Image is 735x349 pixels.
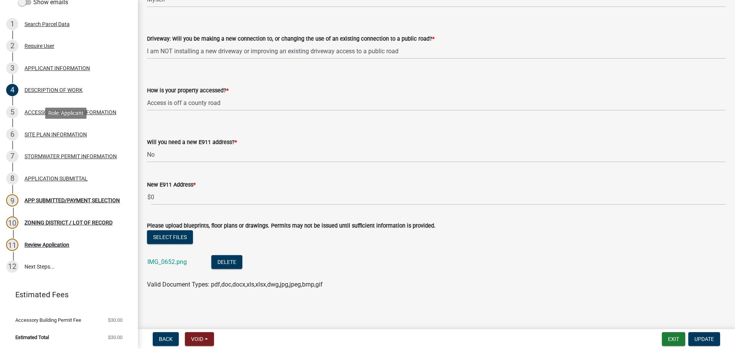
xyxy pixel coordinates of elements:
div: ACCESSORY BUILDING INFORMATION [24,110,116,115]
span: Void [191,336,203,342]
div: 8 [6,172,18,185]
div: 4 [6,84,18,96]
span: $30.00 [108,335,122,340]
div: Review Application [24,242,69,247]
div: 3 [6,62,18,74]
wm-modal-confirm: Delete Document [211,259,242,266]
div: 7 [6,150,18,162]
span: Valid Document Types: pdf,doc,docx,xls,xlsx,dwg,jpg,jpeg,bmp,gif [147,281,323,288]
div: Require User [24,43,54,49]
button: Delete [211,255,242,269]
span: Accessory Building Permit Fee [15,318,81,323]
div: APPLICATION SUBMITTAL [24,176,88,181]
label: New E911 Address [147,182,196,188]
div: 5 [6,106,18,118]
div: APP SUBMITTED/PAYMENT SELECTION [24,198,120,203]
span: $30.00 [108,318,122,323]
label: Driveway: Will you be making a new connection to, or changing the use of an existing connection t... [147,36,434,42]
div: 6 [6,128,18,141]
button: Back [153,332,179,346]
span: Estimated Total [15,335,49,340]
div: 9 [6,194,18,206]
a: IMG_0652.png [147,258,187,265]
div: 11 [6,239,18,251]
button: Exit [662,332,685,346]
button: Void [185,332,214,346]
span: $ [147,189,151,205]
label: Will you need a new E911 address? [147,140,237,145]
button: Update [688,332,720,346]
div: DESCRIPTION OF WORK [24,87,83,93]
a: Estimated Fees [6,287,126,302]
div: 10 [6,216,18,229]
div: Role: Applicant [45,108,87,119]
div: SITE PLAN INFORMATION [24,132,87,137]
div: STORMWATER PERMIT INFORMATION [24,154,117,159]
label: How is your property accessed? [147,88,229,93]
div: Search Parcel Data [24,21,70,27]
button: Select files [147,230,193,244]
div: ZONING DISTRICT / LOT OF RECORD [24,220,113,225]
span: Update [694,336,714,342]
label: Please upload blueprints, floor plans or drawings. Permits may not be issued until sufficient inf... [147,223,436,229]
span: Back [159,336,173,342]
div: 12 [6,261,18,273]
div: 1 [6,18,18,30]
div: 2 [6,40,18,52]
div: APPLICANT INFORMATION [24,66,90,71]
